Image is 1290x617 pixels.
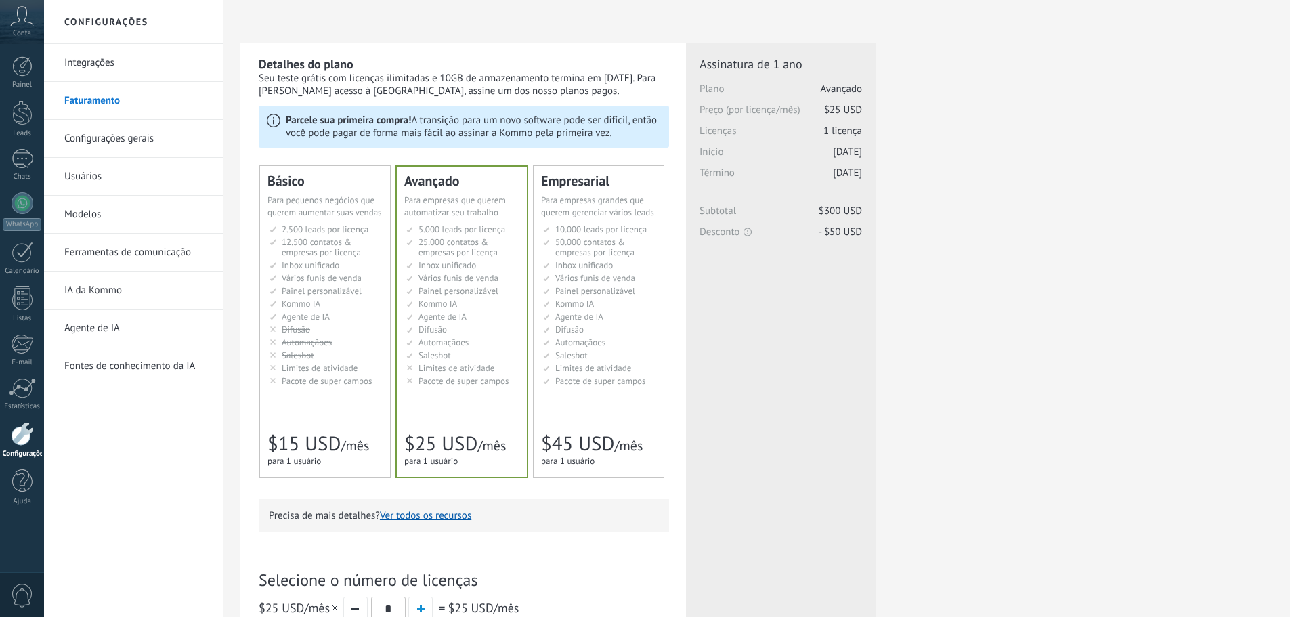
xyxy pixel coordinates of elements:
[282,224,368,235] span: 2.500 leads por licença
[44,272,223,310] li: IA da Kommo
[833,146,862,158] span: [DATE]
[418,236,498,258] span: 25.000 contatos & empresas por licença
[418,349,451,361] span: Salesbot
[418,285,498,297] span: Painel personalizável
[418,272,498,284] span: Vários funis de venda
[555,272,635,284] span: Vários funis de venda
[267,431,341,456] span: $15 USD
[282,362,358,374] span: Limites de atividade
[555,362,631,374] span: Limites de atividade
[418,337,469,348] span: Automaçãoes
[44,347,223,385] li: Fontes de conhecimento da IA
[3,450,42,459] div: Configurações
[404,431,477,456] span: $25 USD
[700,146,862,167] span: Início
[282,236,361,258] span: 12.500 contatos & empresas por licença
[44,310,223,347] li: Agente de IA
[555,236,635,258] span: 50.000 contatos & empresas por licença
[3,358,42,367] div: E-mail
[3,173,42,182] div: Chats
[259,600,304,616] span: $25 USD
[819,226,862,238] span: - $50 USD
[267,174,383,188] div: Básico
[614,437,643,454] span: /mês
[64,347,209,385] a: Fontes de conhecimento da IA
[700,205,862,226] span: Subtotal
[555,349,588,361] span: Salesbot
[44,82,223,120] li: Faturamento
[3,129,42,138] div: Leads
[44,120,223,158] li: Configurações gerais
[259,72,669,98] div: Seu teste grátis com licenças ilimitadas e 10GB de armazenamento termina em [DATE]. Para [PERSON_...
[404,174,519,188] div: Avançado
[380,509,471,522] button: Ver todos os recursos
[282,337,332,348] span: Automaçãoes
[64,120,209,158] a: Configurações gerais
[448,600,519,616] span: /mês
[282,324,310,335] span: Difusão
[555,324,584,335] span: Difusão
[833,167,862,179] span: [DATE]
[700,56,862,72] span: Assinatura de 1 ano
[259,56,353,72] b: Detalhes do plano
[555,311,603,322] span: Agente de IA
[64,272,209,310] a: IA da Kommo
[477,437,506,454] span: /mês
[282,375,372,387] span: Pacote de super campos
[3,267,42,276] div: Calendário
[64,234,209,272] a: Ferramentas de comunicação
[555,224,647,235] span: 10.000 leads por licença
[267,194,382,218] span: Para pequenos negócios que querem aumentar suas vendas
[439,600,445,616] span: =
[700,167,862,188] span: Término
[3,314,42,323] div: Listas
[555,375,646,387] span: Pacote de super campos
[282,311,330,322] span: Agente de IA
[64,196,209,234] a: Modelos
[267,455,321,467] span: para 1 usuário
[44,158,223,196] li: Usuários
[823,125,862,137] span: 1 licença
[282,285,362,297] span: Painel personalizável
[418,259,476,271] span: Inbox unificado
[64,44,209,82] a: Integrações
[259,600,340,616] span: /mês
[3,218,41,231] div: WhatsApp
[700,104,862,125] span: Preço (por licença/mês)
[418,362,494,374] span: Limites de atividade
[282,349,314,361] span: Salesbot
[404,455,458,467] span: para 1 usuário
[448,600,493,616] span: $25 USD
[269,509,659,522] p: Precisa de mais detalhes?
[700,226,862,238] span: Desconto
[64,82,209,120] a: Faturamento
[700,83,862,104] span: Plano
[555,337,605,348] span: Automaçãoes
[13,29,31,38] span: Conta
[3,402,42,411] div: Estatísticas
[282,272,362,284] span: Vários funis de venda
[819,205,862,217] span: $300 USD
[282,259,339,271] span: Inbox unificado
[418,311,467,322] span: Agente de IA
[64,158,209,196] a: Usuários
[3,497,42,506] div: Ajuda
[555,298,594,310] span: Kommo IA
[821,83,862,95] span: Avançado
[44,44,223,82] li: Integrações
[404,194,506,218] span: Para empresas que querem automatizar seu trabalho
[541,431,614,456] span: $45 USD
[286,114,411,127] b: Parcele sua primeira compra!
[3,81,42,89] div: Painel
[541,455,595,467] span: para 1 usuário
[44,196,223,234] li: Modelos
[282,298,320,310] span: Kommo IA
[418,324,447,335] span: Difusão
[64,310,209,347] a: Agente de IA
[418,224,505,235] span: 5.000 leads por licença
[341,437,369,454] span: /mês
[541,194,654,218] span: Para empresas grandes que querem gerenciar vários leads
[44,234,223,272] li: Ferramentas de comunicação
[555,259,613,271] span: Inbox unificado
[541,174,656,188] div: Empresarial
